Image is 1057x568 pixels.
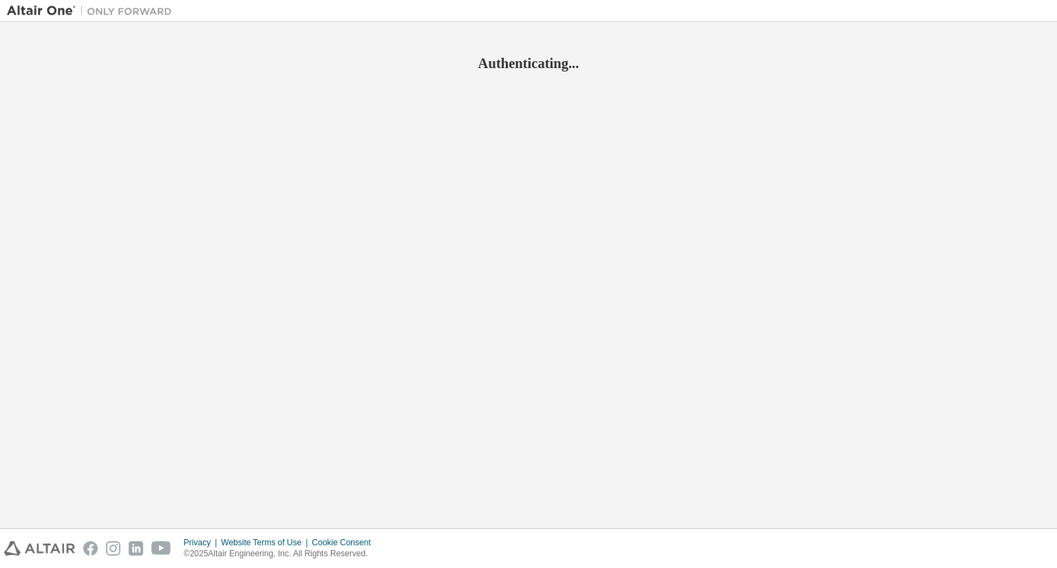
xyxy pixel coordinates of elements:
[7,4,179,18] img: Altair One
[7,54,1050,72] h2: Authenticating...
[83,541,98,556] img: facebook.svg
[221,537,312,548] div: Website Terms of Use
[129,541,143,556] img: linkedin.svg
[184,548,379,560] p: © 2025 Altair Engineering, Inc. All Rights Reserved.
[151,541,171,556] img: youtube.svg
[106,541,120,556] img: instagram.svg
[4,541,75,556] img: altair_logo.svg
[184,537,221,548] div: Privacy
[312,537,378,548] div: Cookie Consent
